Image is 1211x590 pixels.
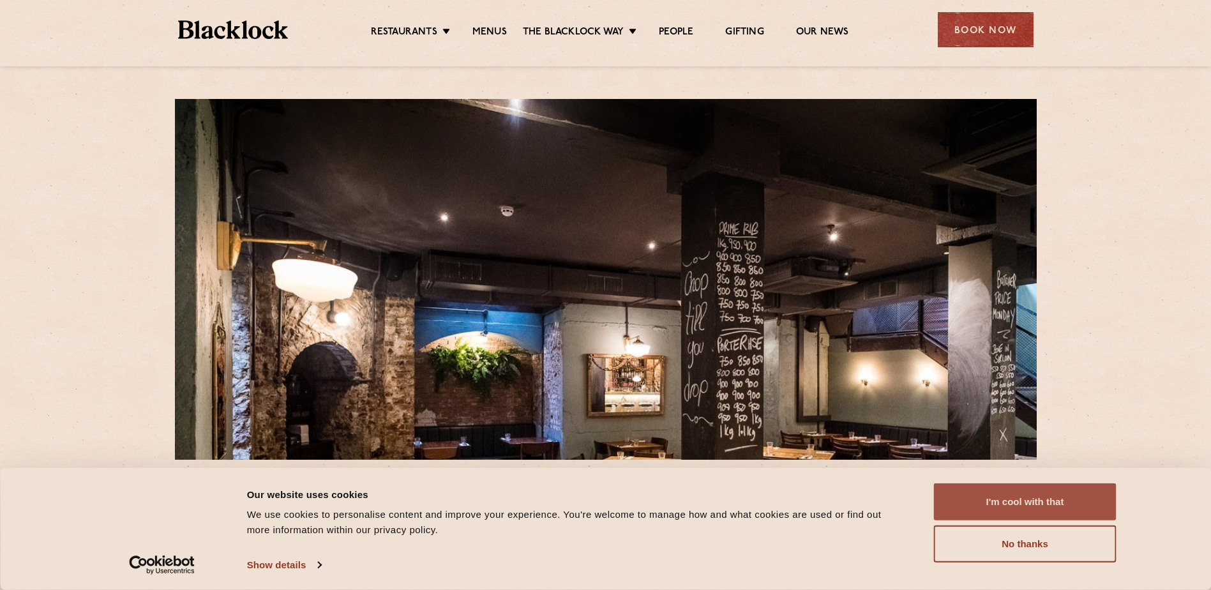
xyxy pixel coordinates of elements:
[472,26,507,40] a: Menus
[523,26,624,40] a: The Blacklock Way
[247,507,905,538] div: We use cookies to personalise content and improve your experience. You're welcome to manage how a...
[371,26,437,40] a: Restaurants
[725,26,763,40] a: Gifting
[659,26,693,40] a: People
[934,483,1117,520] button: I'm cool with that
[247,556,321,575] a: Show details
[106,556,218,575] a: Usercentrics Cookiebot - opens in a new window
[934,526,1117,563] button: No thanks
[178,20,289,39] img: BL_Textured_Logo-footer-cropped.svg
[247,487,905,502] div: Our website uses cookies
[938,12,1034,47] div: Book Now
[796,26,849,40] a: Our News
